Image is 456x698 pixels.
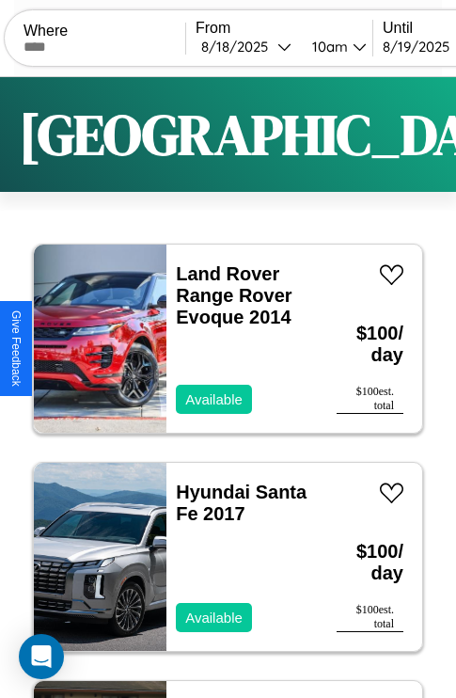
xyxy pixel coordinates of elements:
div: $ 100 est. total [337,603,403,632]
p: Available [185,605,243,630]
button: 8/18/2025 [196,37,297,56]
a: Hyundai Santa Fe 2017 [176,482,307,524]
div: 10am [303,38,353,56]
div: 8 / 18 / 2025 [201,38,277,56]
label: Where [24,23,185,40]
button: 10am [297,37,372,56]
p: Available [185,387,243,412]
h3: $ 100 / day [337,304,403,385]
div: Give Feedback [9,310,23,387]
label: From [196,20,372,37]
div: Open Intercom Messenger [19,634,64,679]
h3: $ 100 / day [337,522,403,603]
a: Land Rover Range Rover Evoque 2014 [176,263,291,327]
div: $ 100 est. total [337,385,403,414]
